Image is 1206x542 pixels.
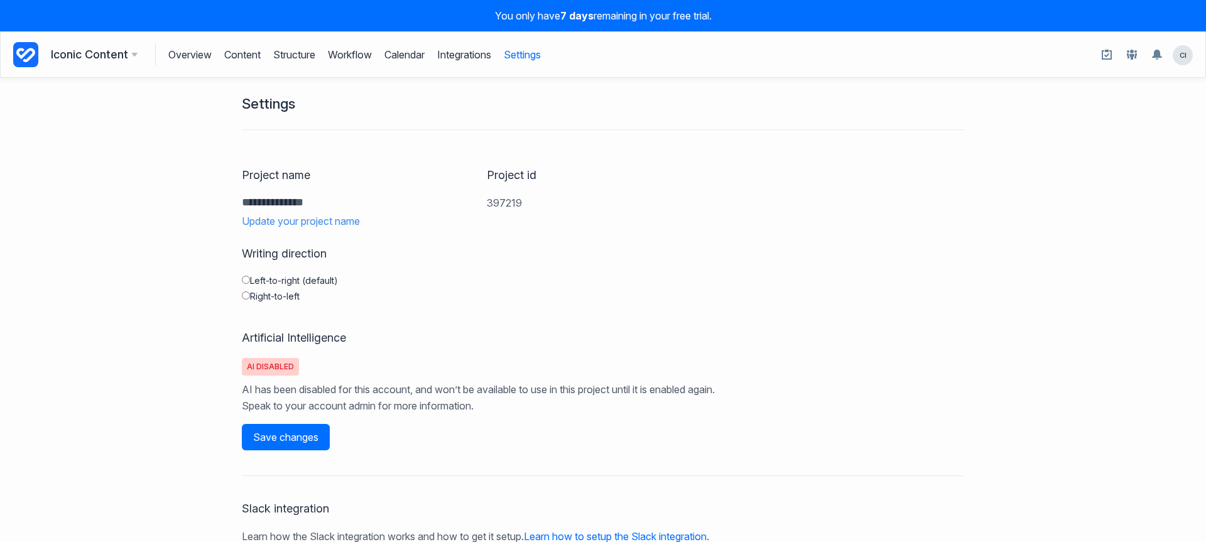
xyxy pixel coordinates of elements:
[224,43,261,67] a: Content
[242,290,964,302] label: Right-to-left
[1173,45,1193,65] span: CI
[242,276,250,284] input: Left-to-right (default)
[1172,45,1193,66] button: CI
[242,330,964,345] h2: Artificial Intelligence
[242,358,299,376] span: ai disabled
[487,168,658,183] h2: Project id
[242,382,715,414] p: AI has been disabled for this account, and won’t be available to use in this project until it is ...
[242,246,964,261] h2: Writing direction
[242,168,474,183] h2: Project name
[242,274,964,286] label: Left-to-right (default)
[168,43,212,67] a: Overview
[328,43,372,67] a: Workflow
[242,291,250,300] input: Right-to-left
[560,9,594,22] strong: 7 days
[242,215,474,227] a: Update your project name
[504,43,541,67] a: Settings
[437,43,491,67] a: Integrations
[384,43,425,67] a: Calendar
[487,195,658,212] p: 397219
[51,46,138,63] button: Iconic Content
[242,501,964,516] h2: Slack integration
[242,97,295,111] h1: Settings
[1147,45,1167,65] button: Toggle the notification sidebar
[273,43,315,67] a: Structure
[242,424,330,450] a: Save changes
